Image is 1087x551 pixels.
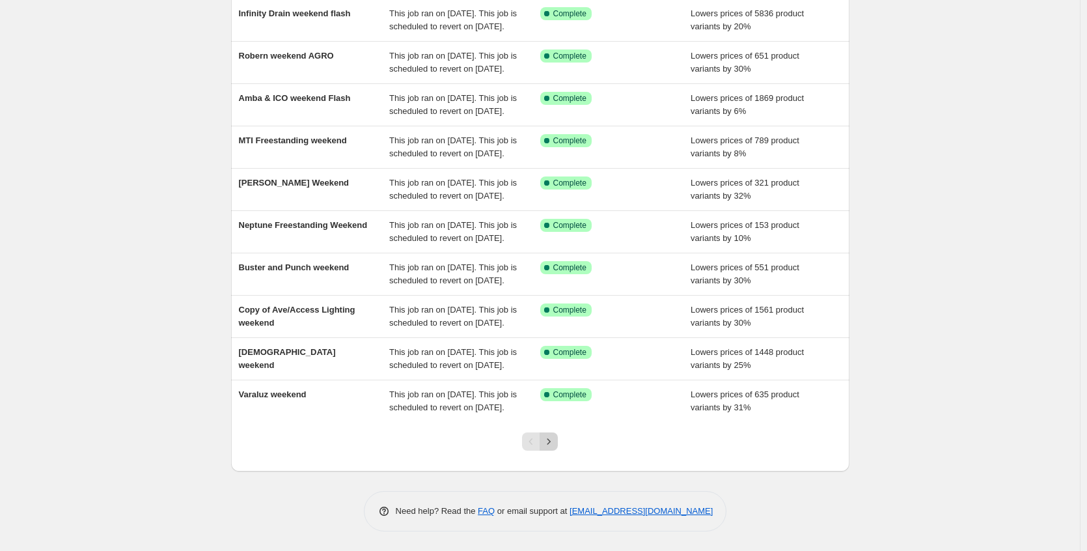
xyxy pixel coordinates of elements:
span: Complete [553,93,586,104]
span: MTI Freestanding weekend [239,135,347,145]
span: This job ran on [DATE]. This job is scheduled to revert on [DATE]. [389,305,517,328]
span: Complete [553,178,586,188]
span: This job ran on [DATE]. This job is scheduled to revert on [DATE]. [389,178,517,201]
nav: Pagination [522,432,558,451]
a: [EMAIL_ADDRESS][DOMAIN_NAME] [570,506,713,516]
span: This job ran on [DATE]. This job is scheduled to revert on [DATE]. [389,347,517,370]
span: Complete [553,389,586,400]
span: This job ran on [DATE]. This job is scheduled to revert on [DATE]. [389,389,517,412]
span: Robern weekend AGRO [239,51,334,61]
span: Complete [553,135,586,146]
span: Complete [553,347,586,358]
span: Lowers prices of 651 product variants by 30% [691,51,799,74]
span: Need help? Read the [396,506,478,516]
span: [PERSON_NAME] Weekend [239,178,350,188]
span: Lowers prices of 321 product variants by 32% [691,178,799,201]
span: Lowers prices of 635 product variants by 31% [691,389,799,412]
span: Complete [553,305,586,315]
span: This job ran on [DATE]. This job is scheduled to revert on [DATE]. [389,262,517,285]
span: This job ran on [DATE]. This job is scheduled to revert on [DATE]. [389,8,517,31]
span: Lowers prices of 1561 product variants by 30% [691,305,804,328]
span: Lowers prices of 789 product variants by 8% [691,135,799,158]
span: Lowers prices of 551 product variants by 30% [691,262,799,285]
span: Varaluz weekend [239,389,307,399]
span: Neptune Freestanding Weekend [239,220,368,230]
span: Complete [553,220,586,231]
span: Buster and Punch weekend [239,262,350,272]
span: Complete [553,8,586,19]
a: FAQ [478,506,495,516]
button: Next [540,432,558,451]
span: [DEMOGRAPHIC_DATA] weekend [239,347,336,370]
span: This job ran on [DATE]. This job is scheduled to revert on [DATE]. [389,93,517,116]
span: This job ran on [DATE]. This job is scheduled to revert on [DATE]. [389,220,517,243]
span: Lowers prices of 5836 product variants by 20% [691,8,804,31]
span: Complete [553,51,586,61]
span: Amba & ICO weekend Flash [239,93,351,103]
span: Complete [553,262,586,273]
span: or email support at [495,506,570,516]
span: Infinity Drain weekend flash [239,8,351,18]
span: Copy of Ave/Access Lighting weekend [239,305,355,328]
span: Lowers prices of 1869 product variants by 6% [691,93,804,116]
span: This job ran on [DATE]. This job is scheduled to revert on [DATE]. [389,135,517,158]
span: Lowers prices of 1448 product variants by 25% [691,347,804,370]
span: This job ran on [DATE]. This job is scheduled to revert on [DATE]. [389,51,517,74]
span: Lowers prices of 153 product variants by 10% [691,220,799,243]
